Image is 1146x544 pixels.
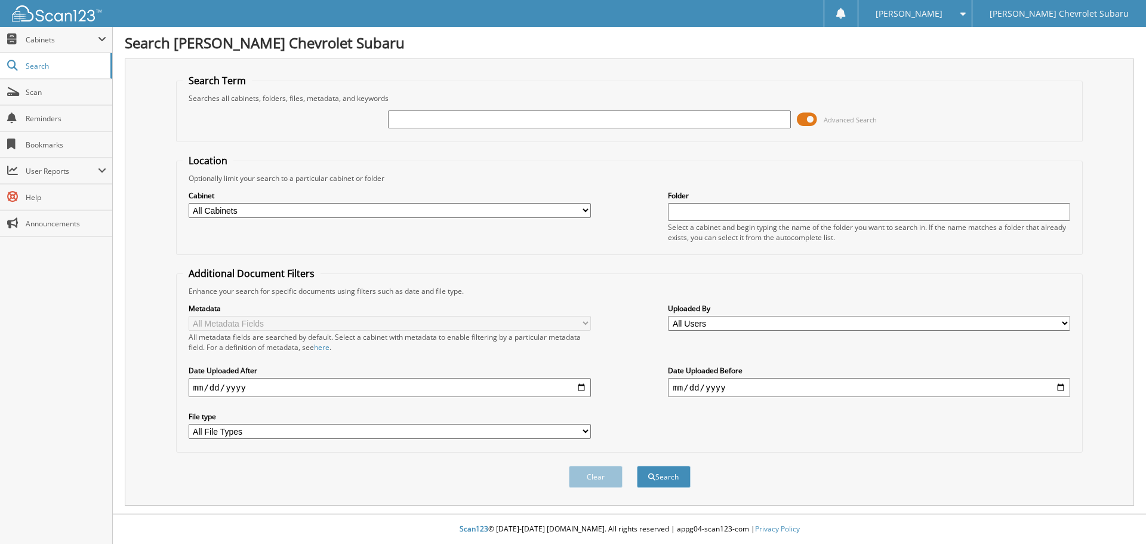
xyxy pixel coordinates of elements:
div: Enhance your search for specific documents using filters such as date and file type. [183,286,1077,296]
legend: Location [183,154,233,167]
div: Optionally limit your search to a particular cabinet or folder [183,173,1077,183]
legend: Search Term [183,74,252,87]
span: Search [26,61,104,71]
span: Reminders [26,113,106,124]
span: Announcements [26,219,106,229]
h1: Search [PERSON_NAME] Chevrolet Subaru [125,33,1134,53]
label: Uploaded By [668,303,1070,314]
img: scan123-logo-white.svg [12,5,101,21]
a: here [314,342,329,352]
span: [PERSON_NAME] Chevrolet Subaru [990,10,1129,17]
span: Cabinets [26,35,98,45]
label: Cabinet [189,190,591,201]
a: Privacy Policy [755,524,800,534]
button: Search [637,466,691,488]
span: Scan [26,87,106,97]
legend: Additional Document Filters [183,267,321,280]
label: Date Uploaded Before [668,365,1070,376]
span: Scan123 [460,524,488,534]
label: Folder [668,190,1070,201]
div: All metadata fields are searched by default. Select a cabinet with metadata to enable filtering b... [189,332,591,352]
input: start [189,378,591,397]
span: [PERSON_NAME] [876,10,942,17]
span: Bookmarks [26,140,106,150]
span: User Reports [26,166,98,176]
button: Clear [569,466,623,488]
label: Date Uploaded After [189,365,591,376]
div: Select a cabinet and begin typing the name of the folder you want to search in. If the name match... [668,222,1070,242]
label: File type [189,411,591,422]
div: Searches all cabinets, folders, files, metadata, and keywords [183,93,1077,103]
label: Metadata [189,303,591,314]
span: Advanced Search [824,115,877,124]
div: © [DATE]-[DATE] [DOMAIN_NAME]. All rights reserved | appg04-scan123-com | [113,515,1146,544]
span: Help [26,192,106,202]
input: end [668,378,1070,397]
